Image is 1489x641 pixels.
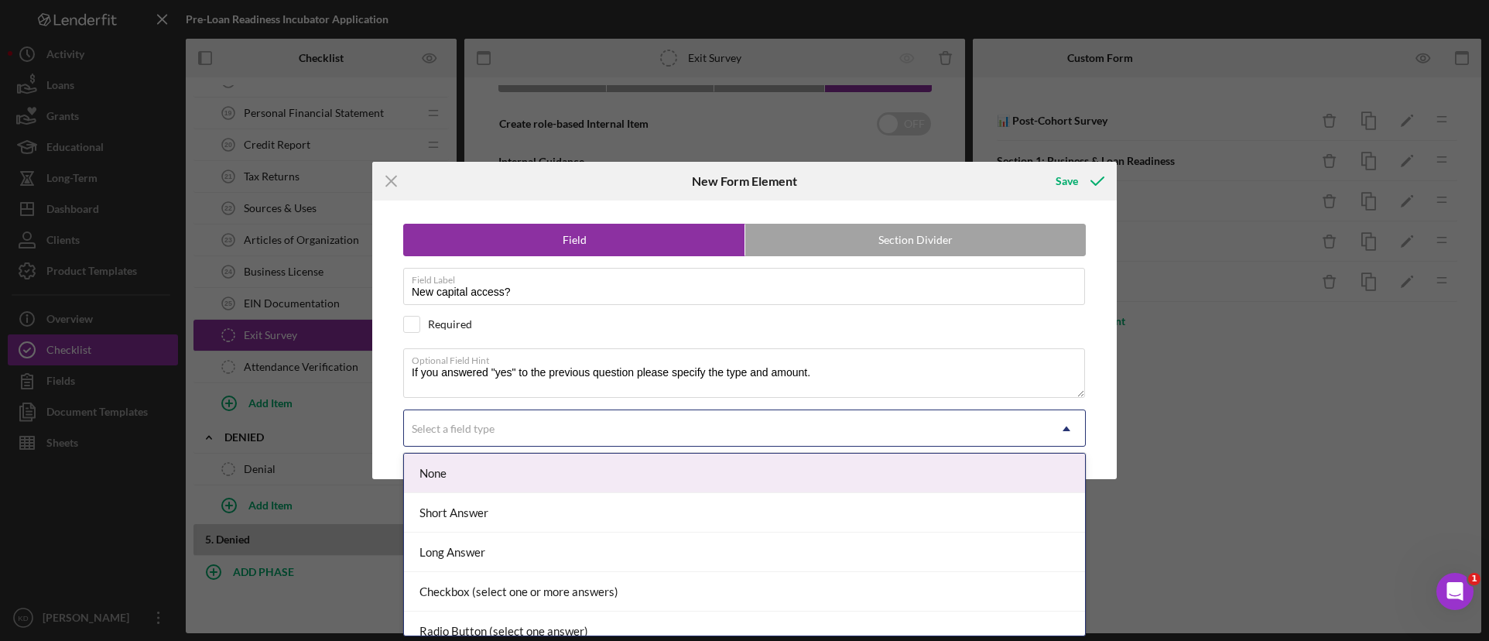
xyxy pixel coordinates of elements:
p: Please complete the survey in full to ensure your feedback is counted. [43,77,418,112]
p: Your individual responses are confidential; funders will only see , not personal details. [43,31,418,66]
strong: aggregated results [63,50,174,63]
span: 1 [1468,573,1480,585]
div: Checkbox (select one or more answers) [404,572,1085,612]
iframe: Intercom live chat [1436,573,1474,610]
label: Field Label [412,269,1085,286]
div: Short Answer [404,493,1085,533]
label: Optional Field Hint [412,349,1085,366]
h3: 📌 Note [12,127,418,147]
div: None [404,454,1085,493]
div: Long Answer [404,533,1085,572]
label: Field [404,225,744,255]
div: Save [1056,166,1078,197]
p: This survey also asks about your , your , and your . [43,162,418,214]
div: Select a field type [412,423,495,435]
div: Required [428,318,472,331]
h6: New Form Element [692,174,797,188]
textarea: If you answered "yes" to the previous question please specify the type and amount. [403,348,1085,398]
label: Section Divider [745,225,1086,255]
button: Save [1040,166,1117,197]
